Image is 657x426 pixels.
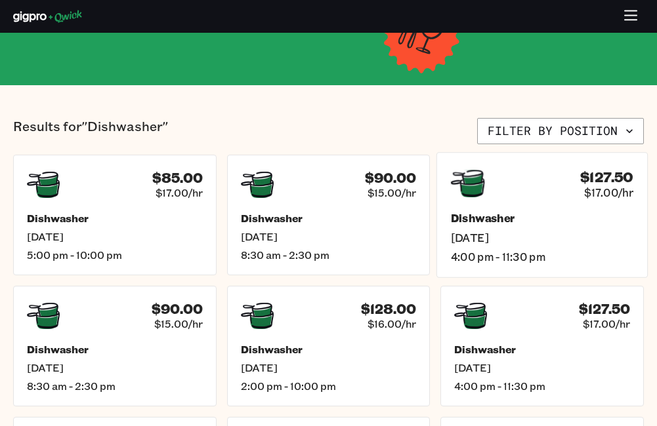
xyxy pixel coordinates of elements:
[27,379,203,393] span: 8:30 am - 2:30 pm
[152,301,203,317] h4: $90.00
[454,343,630,356] h5: Dishwasher
[361,301,416,317] h4: $128.00
[368,186,416,199] span: $15.00/hr
[584,185,633,199] span: $17.00/hr
[583,317,630,330] span: $17.00/hr
[579,301,630,317] h4: $127.50
[27,343,203,356] h5: Dishwasher
[436,152,648,277] a: $127.50$17.00/hrDishwasher[DATE]4:00 pm - 11:30 pm
[451,231,633,244] span: [DATE]
[580,168,633,185] h4: $127.50
[241,248,417,261] span: 8:30 am - 2:30 pm
[13,155,217,275] a: $85.00$17.00/hrDishwasher[DATE]5:00 pm - 10:00 pm
[13,118,168,144] p: Results for "Dishwasher"
[451,212,633,225] h5: Dishwasher
[368,317,416,330] span: $16.00/hr
[241,379,417,393] span: 2:00 pm - 10:00 pm
[27,212,203,225] h5: Dishwasher
[27,361,203,374] span: [DATE]
[241,230,417,243] span: [DATE]
[13,286,217,406] a: $90.00$15.00/hrDishwasher[DATE]8:30 am - 2:30 pm
[154,317,203,330] span: $15.00/hr
[241,343,417,356] h5: Dishwasher
[227,155,431,275] a: $90.00$15.00/hrDishwasher[DATE]8:30 am - 2:30 pm
[454,379,630,393] span: 4:00 pm - 11:30 pm
[440,286,644,406] a: $127.50$17.00/hrDishwasher[DATE]4:00 pm - 11:30 pm
[451,250,633,263] span: 4:00 pm - 11:30 pm
[27,230,203,243] span: [DATE]
[227,286,431,406] a: $128.00$16.00/hrDishwasher[DATE]2:00 pm - 10:00 pm
[454,361,630,374] span: [DATE]
[365,170,416,186] h4: $90.00
[152,170,203,186] h4: $85.00
[477,118,644,144] button: Filter by position
[156,186,203,199] span: $17.00/hr
[241,212,417,225] h5: Dishwasher
[27,248,203,261] span: 5:00 pm - 10:00 pm
[241,361,417,374] span: [DATE]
